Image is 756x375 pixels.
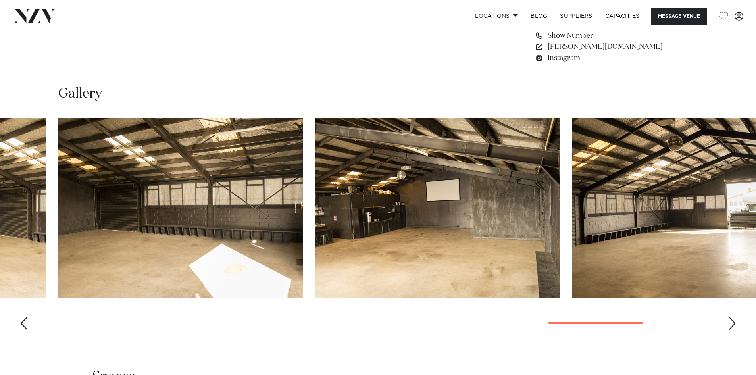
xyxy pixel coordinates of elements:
[58,85,102,103] h2: Gallery
[315,118,560,298] swiper-slide: 15 / 17
[535,30,664,41] a: Show Number
[524,8,554,25] a: BLOG
[554,8,598,25] a: SUPPLIERS
[535,41,664,52] a: [PERSON_NAME][DOMAIN_NAME]
[13,9,56,23] img: nzv-logo.png
[469,8,524,25] a: Locations
[599,8,646,25] a: Capacities
[651,8,707,25] button: Message Venue
[535,52,664,63] a: Instagram
[58,118,303,298] swiper-slide: 14 / 17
